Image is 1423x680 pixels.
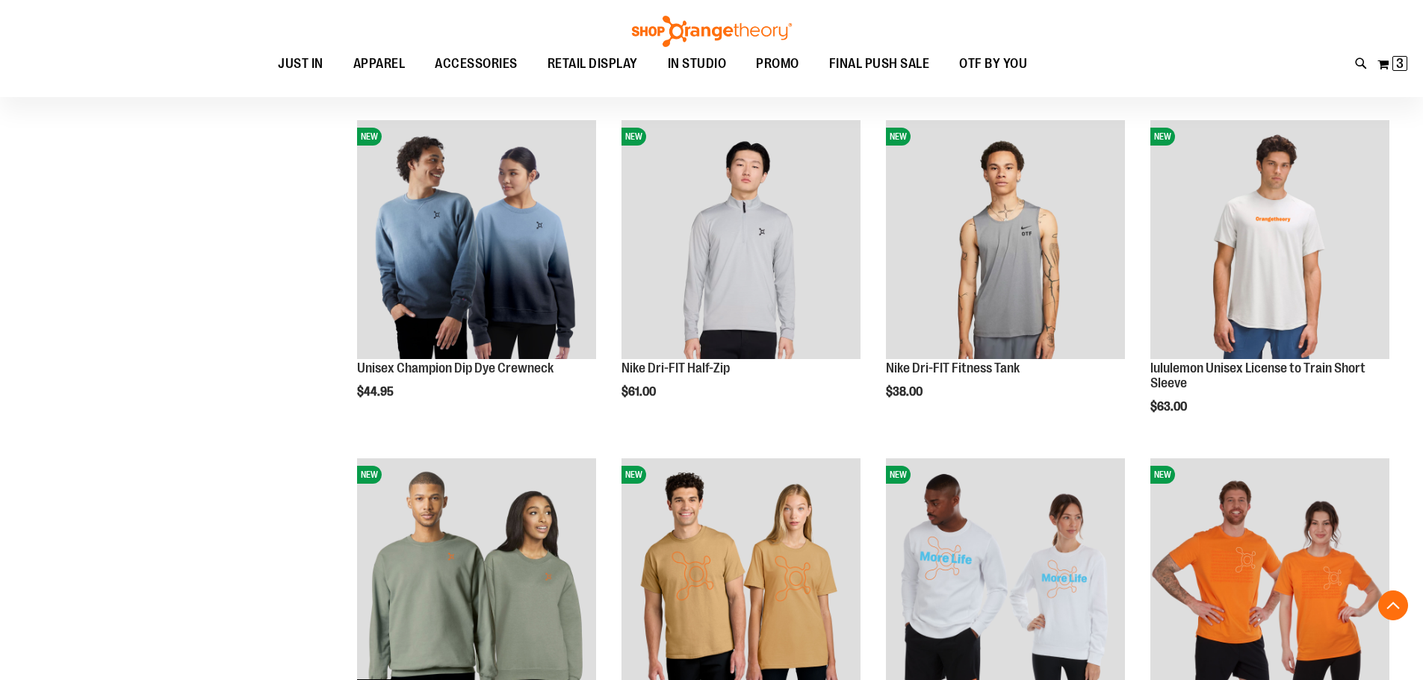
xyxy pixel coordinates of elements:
[621,120,861,361] a: Nike Dri-FIT Half-ZipNEW
[357,120,596,359] img: Unisex Champion Dip Dye Crewneck
[435,47,518,81] span: ACCESSORIES
[1378,590,1408,620] button: Back To Top
[829,47,930,81] span: FINAL PUSH SALE
[1150,120,1389,361] a: lululemon Unisex License to Train Short SleeveNEW
[653,47,742,81] a: IN STUDIO
[814,47,945,81] a: FINAL PUSH SALE
[959,47,1027,81] span: OTF BY YOU
[741,47,814,81] a: PROMO
[1150,361,1365,390] a: lululemon Unisex License to Train Short Sleeve
[621,120,861,359] img: Nike Dri-FIT Half-Zip
[621,466,646,484] span: NEW
[944,47,1042,81] a: OTF BY YOU
[357,128,382,146] span: NEW
[338,47,421,81] a: APPAREL
[357,466,382,484] span: NEW
[1150,120,1389,359] img: lululemon Unisex License to Train Short Sleeve
[886,385,925,399] span: $38.00
[668,47,727,81] span: IN STUDIO
[357,361,554,375] a: Unisex Champion Dip Dye Crewneck
[621,128,646,146] span: NEW
[614,113,868,437] div: product
[1150,466,1175,484] span: NEW
[621,361,730,375] a: Nike Dri-FIT Half-Zip
[886,361,1020,375] a: Nike Dri-FIT Fitness Tank
[621,385,658,399] span: $61.00
[756,47,799,81] span: PROMO
[886,466,911,484] span: NEW
[878,113,1132,437] div: product
[548,47,638,81] span: RETAIL DISPLAY
[1396,56,1404,71] span: 3
[1150,128,1175,146] span: NEW
[357,385,396,399] span: $44.95
[630,16,794,47] img: Shop Orangetheory
[350,113,604,437] div: product
[886,120,1125,359] img: Nike Dri-FIT Fitness Tank
[420,47,533,81] a: ACCESSORIES
[278,47,323,81] span: JUST IN
[263,47,338,81] a: JUST IN
[357,120,596,361] a: Unisex Champion Dip Dye CrewneckNEW
[353,47,406,81] span: APPAREL
[533,47,653,81] a: RETAIL DISPLAY
[1143,113,1397,451] div: product
[1150,400,1189,414] span: $63.00
[886,128,911,146] span: NEW
[886,120,1125,361] a: Nike Dri-FIT Fitness TankNEW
